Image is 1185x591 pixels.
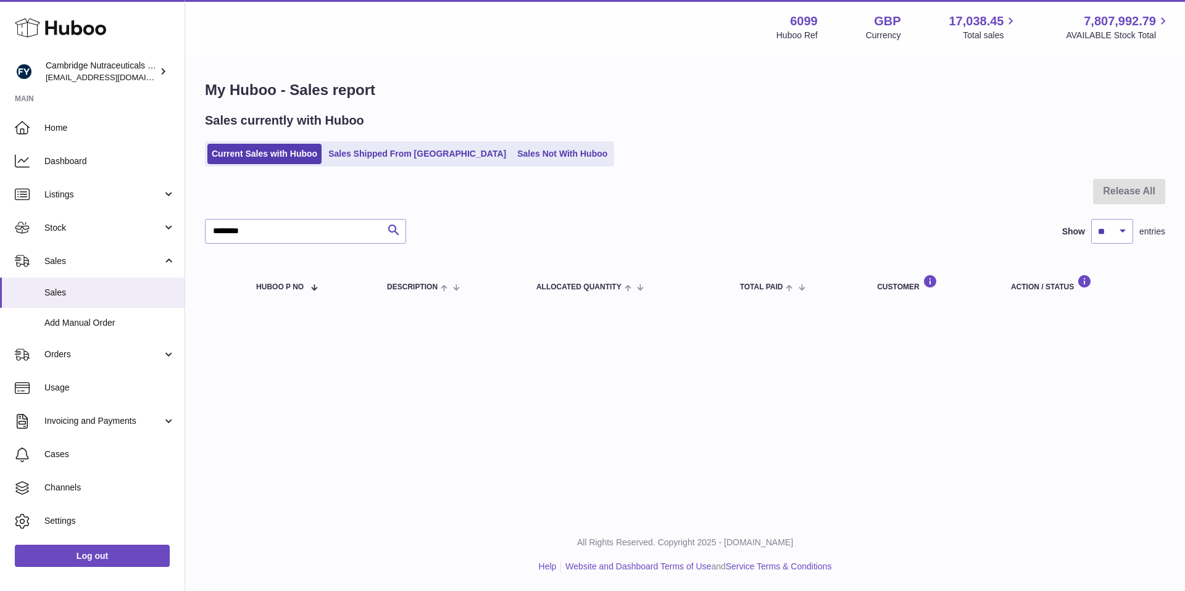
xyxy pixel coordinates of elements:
[44,189,162,200] span: Listings
[1139,226,1165,238] span: entries
[790,13,818,30] strong: 6099
[44,482,175,494] span: Channels
[1062,226,1085,238] label: Show
[205,80,1165,100] h1: My Huboo - Sales report
[44,448,175,460] span: Cases
[15,62,33,81] img: huboo@camnutra.com
[1066,30,1170,41] span: AVAILABLE Stock Total
[963,30,1018,41] span: Total sales
[324,144,510,164] a: Sales Shipped From [GEOGRAPHIC_DATA]
[949,13,1018,41] a: 17,038.45 Total sales
[561,561,831,572] li: and
[1066,13,1170,41] a: 7,807,992.79 AVAILABLE Stock Total
[776,30,818,41] div: Huboo Ref
[513,144,612,164] a: Sales Not With Huboo
[539,561,557,571] a: Help
[44,382,175,394] span: Usage
[46,72,181,82] span: [EMAIL_ADDRESS][DOMAIN_NAME]
[949,13,1004,30] span: 17,038.45
[874,13,900,30] strong: GBP
[256,283,304,291] span: Huboo P no
[44,317,175,329] span: Add Manual Order
[1011,275,1153,291] div: Action / Status
[44,122,175,134] span: Home
[877,275,986,291] div: Customer
[44,515,175,527] span: Settings
[15,545,170,567] a: Log out
[44,349,162,360] span: Orders
[44,222,162,234] span: Stock
[387,283,438,291] span: Description
[195,537,1175,548] p: All Rights Reserved. Copyright 2025 - [DOMAIN_NAME]
[44,155,175,167] span: Dashboard
[44,415,162,427] span: Invoicing and Payments
[536,283,622,291] span: ALLOCATED Quantity
[726,561,832,571] a: Service Terms & Conditions
[205,112,364,129] h2: Sales currently with Huboo
[740,283,783,291] span: Total paid
[866,30,901,41] div: Currency
[44,255,162,267] span: Sales
[44,287,175,299] span: Sales
[46,60,157,83] div: Cambridge Nutraceuticals Ltd
[1084,13,1156,30] span: 7,807,992.79
[565,561,711,571] a: Website and Dashboard Terms of Use
[207,144,322,164] a: Current Sales with Huboo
